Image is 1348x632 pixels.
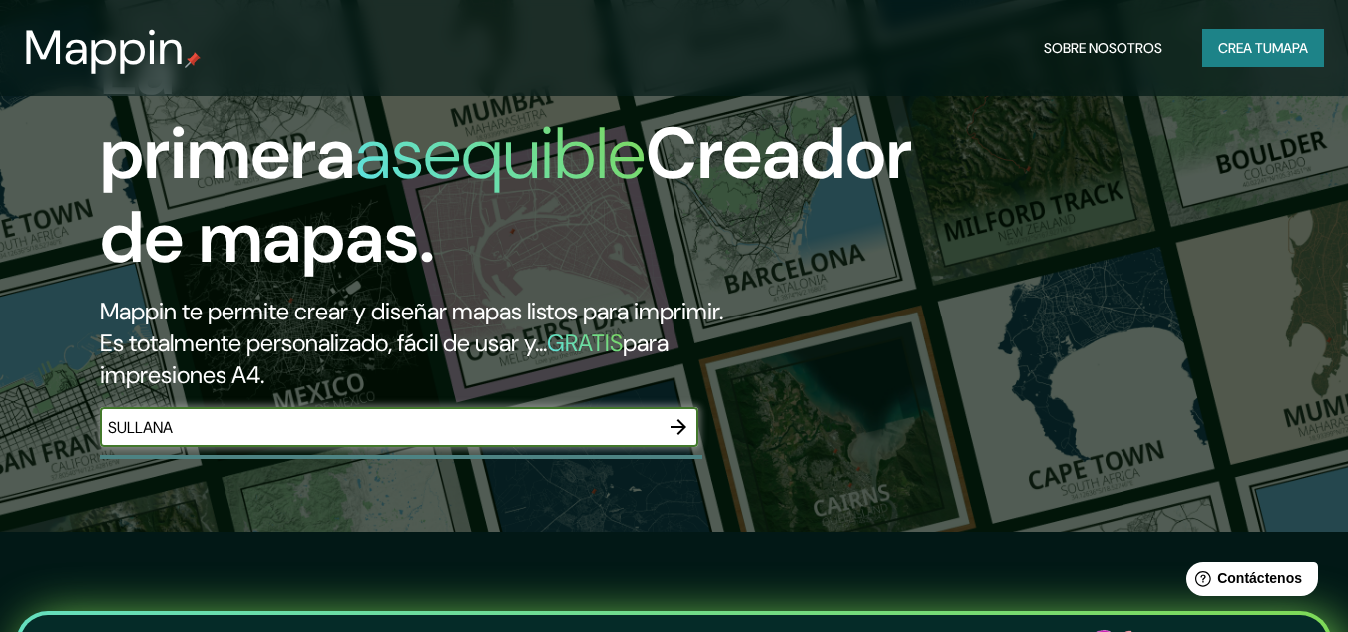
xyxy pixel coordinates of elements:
iframe: Lanzador de widgets de ayuda [1170,554,1326,610]
font: para impresiones A4. [100,327,669,390]
font: Es totalmente personalizado, fácil de usar y... [100,327,547,358]
font: Sobre nosotros [1044,39,1162,57]
font: GRATIS [547,327,623,358]
button: Crea tumapa [1202,29,1324,67]
font: Crea tu [1218,39,1272,57]
font: Creador de mapas. [100,107,912,284]
font: Mappin [24,16,185,79]
button: Sobre nosotros [1036,29,1170,67]
font: Mappin te permite crear y diseñar mapas listos para imprimir. [100,296,723,326]
font: asequible [355,107,646,200]
font: La primera [100,23,355,200]
input: Elige tu lugar favorito [100,416,659,439]
font: mapa [1272,39,1308,57]
img: pin de mapeo [185,52,201,68]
